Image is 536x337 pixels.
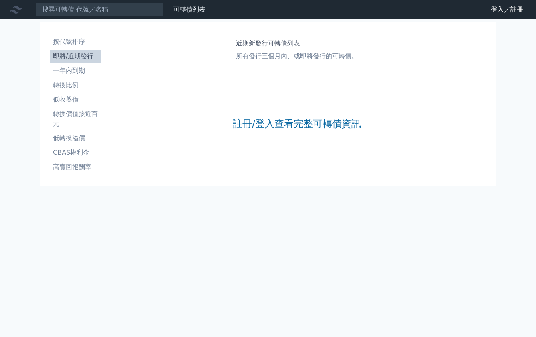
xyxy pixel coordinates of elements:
[50,37,101,47] li: 按代號排序
[50,132,101,145] a: 低轉換溢價
[50,80,101,90] li: 轉換比例
[50,162,101,172] li: 高賣回報酬率
[50,51,101,61] li: 即將/近期發行
[173,6,205,13] a: 可轉債列表
[236,51,358,61] p: 所有發行三個月內、或即將發行的可轉債。
[50,161,101,174] a: 高賣回報酬率
[50,95,101,104] li: 低收盤價
[233,117,361,130] a: 註冊/登入查看完整可轉債資訊
[50,50,101,63] a: 即將/近期發行
[50,109,101,129] li: 轉換價值接近百元
[50,148,101,157] li: CBAS權利金
[50,108,101,130] a: 轉換價值接近百元
[50,66,101,76] li: 一年內到期
[50,35,101,48] a: 按代號排序
[50,133,101,143] li: 低轉換溢價
[50,146,101,159] a: CBAS權利金
[236,39,358,48] h1: 近期新發行可轉債列表
[35,3,164,16] input: 搜尋可轉債 代號／名稱
[485,3,530,16] a: 登入／註冊
[50,93,101,106] a: 低收盤價
[50,64,101,77] a: 一年內到期
[50,79,101,92] a: 轉換比例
